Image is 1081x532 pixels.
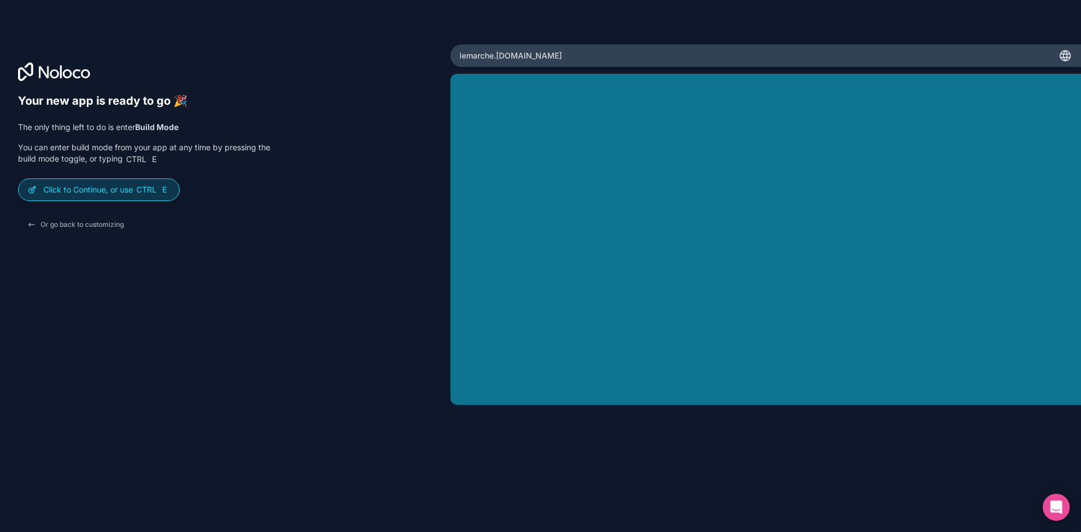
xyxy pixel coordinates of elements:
[18,142,270,165] p: You can enter build mode from your app at any time by pressing the build mode toggle, or typing
[450,74,1081,405] iframe: App Preview
[150,155,159,164] span: E
[135,185,158,195] span: Ctrl
[43,184,170,195] p: Click to Continue, or use
[125,154,148,164] span: Ctrl
[160,185,169,194] span: E
[135,122,178,132] strong: Build Mode
[18,94,270,108] h6: Your new app is ready to go 🎉
[18,214,133,235] button: Or go back to customizing
[459,50,562,61] span: lemarche .[DOMAIN_NAME]
[1043,494,1070,521] div: Open Intercom Messenger
[18,122,270,133] p: The only thing left to do is enter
